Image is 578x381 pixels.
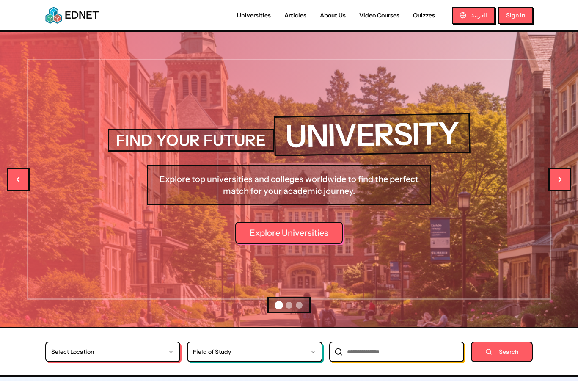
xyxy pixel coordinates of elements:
button: العربية [452,7,495,24]
p: Explore top universities and colleges worldwide to find the perfect match for your academic journey. [147,165,431,205]
h1: UNIVERSITY [274,113,471,156]
a: Explore Universities [235,222,343,244]
a: Video Courses [352,11,406,20]
button: Next slide [548,168,571,191]
img: EDNET [45,7,62,24]
button: Search universities [471,342,533,362]
a: Quizzes [406,11,442,20]
a: Universities [230,11,278,20]
button: Go to slide 1 [275,301,283,309]
h2: FIND YOUR FUTURE [108,129,274,152]
input: University name search [329,342,464,362]
a: Articles [278,11,313,20]
button: Previous slide [7,168,30,191]
span: EDNET [65,8,99,22]
a: About Us [313,11,352,20]
a: EDNETEDNET [45,7,99,24]
button: Go to slide 3 [296,302,303,309]
button: Sign In [498,7,533,24]
button: Go to slide 2 [286,302,292,309]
